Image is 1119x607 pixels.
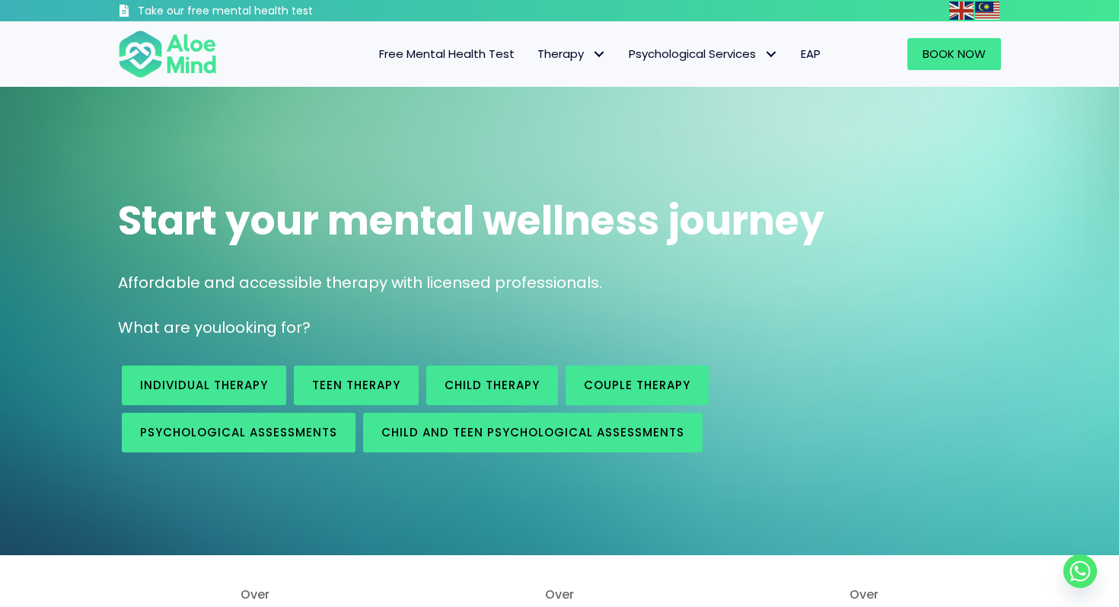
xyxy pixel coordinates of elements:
a: Book Now [907,38,1001,70]
span: Therapy [537,46,606,62]
a: Whatsapp [1063,554,1097,588]
nav: Menu [237,38,832,70]
h3: Take our free mental health test [138,4,394,19]
span: Free Mental Health Test [379,46,515,62]
span: Individual therapy [140,377,268,393]
span: What are you [118,317,222,338]
img: Aloe mind Logo [118,29,217,79]
a: Malay [975,2,1001,19]
span: Teen Therapy [312,377,400,393]
span: Therapy: submenu [588,43,610,65]
span: Over [727,586,1001,603]
a: Teen Therapy [294,366,419,405]
a: Child Therapy [426,366,558,405]
span: Book Now [923,46,986,62]
a: Child and Teen Psychological assessments [363,413,703,452]
span: Psychological assessments [140,424,337,440]
span: Child Therapy [445,377,540,393]
img: en [949,2,974,20]
a: Couple therapy [566,366,709,405]
a: Take our free mental health test [118,4,394,21]
span: Couple therapy [584,377,690,393]
span: Over [118,586,392,603]
a: Free Mental Health Test [368,38,526,70]
img: ms [975,2,999,20]
span: EAP [801,46,821,62]
span: Psychological Services: submenu [760,43,782,65]
span: Psychological Services [629,46,778,62]
span: looking for? [222,317,311,338]
span: Start your mental wellness journey [118,193,824,248]
a: TherapyTherapy: submenu [526,38,617,70]
span: Over [422,586,697,603]
a: EAP [789,38,832,70]
a: Psychological assessments [122,413,355,452]
span: Child and Teen Psychological assessments [381,424,684,440]
p: Affordable and accessible therapy with licensed professionals. [118,272,1001,294]
a: English [949,2,975,19]
a: Individual therapy [122,366,286,405]
a: Psychological ServicesPsychological Services: submenu [617,38,789,70]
